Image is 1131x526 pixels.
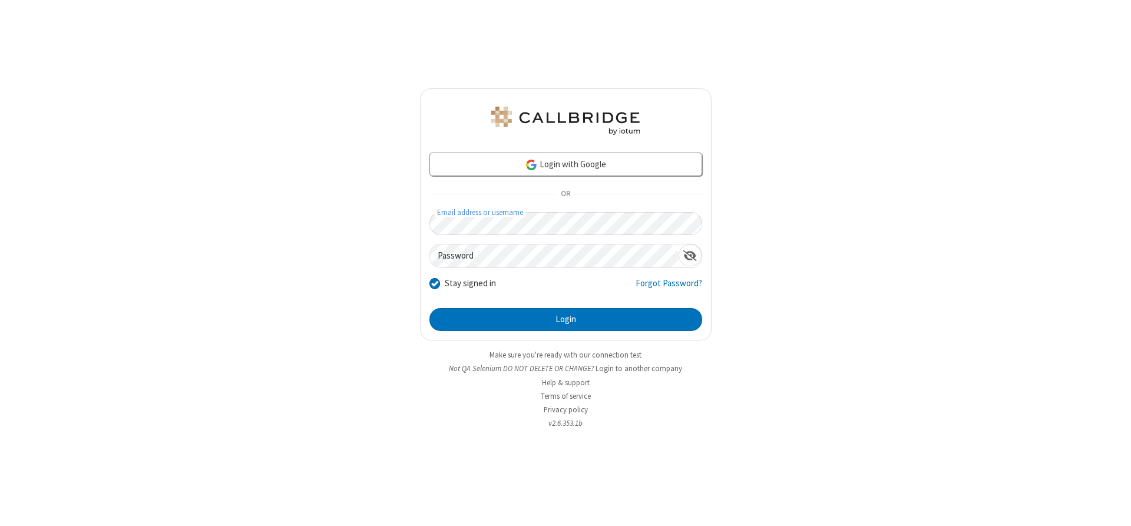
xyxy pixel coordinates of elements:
[541,391,591,401] a: Terms of service
[636,277,702,299] a: Forgot Password?
[490,350,641,360] a: Make sure you're ready with our connection test
[544,405,588,415] a: Privacy policy
[429,212,702,235] input: Email address or username
[542,378,590,388] a: Help & support
[420,418,712,429] li: v2.6.353.1b
[429,153,702,176] a: Login with Google
[1102,495,1122,518] iframe: Chat
[445,277,496,290] label: Stay signed in
[430,244,679,267] input: Password
[420,363,712,374] li: Not QA Selenium DO NOT DELETE OR CHANGE?
[596,363,682,374] button: Login to another company
[525,158,538,171] img: google-icon.png
[489,107,642,135] img: QA Selenium DO NOT DELETE OR CHANGE
[679,244,702,266] div: Show password
[556,186,575,203] span: OR
[429,308,702,332] button: Login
